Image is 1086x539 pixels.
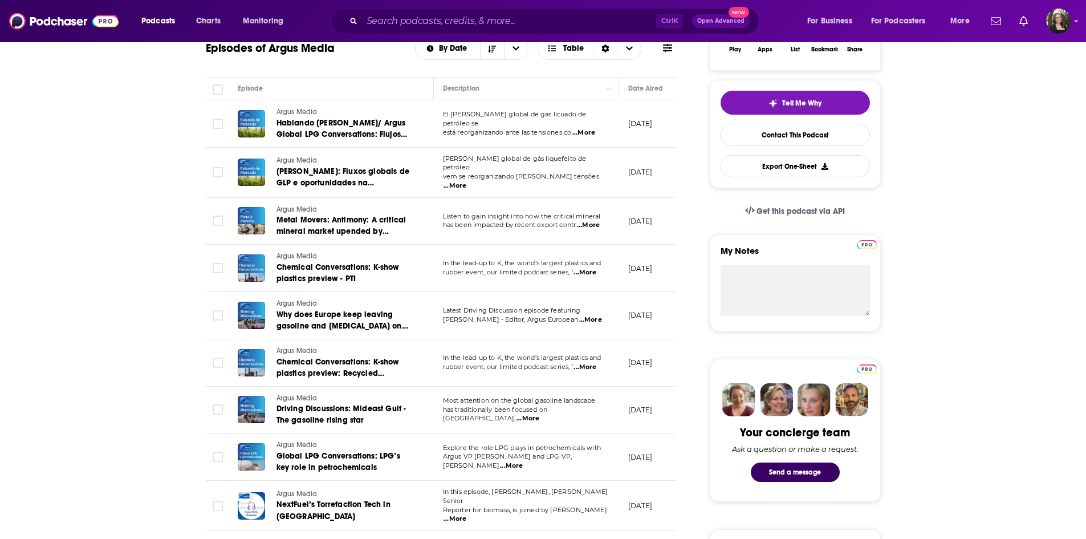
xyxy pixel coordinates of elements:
h2: Choose List sort [415,37,528,60]
span: Monitoring [243,13,283,29]
span: More [950,13,970,29]
img: Jules Profile [798,383,831,416]
a: Podchaser - Follow, Share and Rate Podcasts [9,10,119,32]
span: In the lead-up to K, the world’s largest plastics and [443,259,601,267]
p: [DATE] [628,452,653,462]
div: Your concierge team [740,425,850,440]
p: [DATE] [628,501,653,510]
span: está reorganizando ante las tensiones co [443,128,572,136]
img: Podchaser Pro [857,364,877,374]
span: [PERSON_NAME] global de gás liquefeito de petróleo [443,155,587,172]
img: Podchaser Pro [857,240,877,249]
span: El [PERSON_NAME] global de gas licuado de petróleo se [443,110,587,127]
span: Toggle select row [213,119,223,129]
button: Column Actions [603,82,616,96]
p: [DATE] [628,358,653,367]
a: Get this podcast via API [736,197,855,225]
a: Argus Media [276,252,413,262]
button: Send a message [751,463,840,482]
span: Argus Media [276,252,318,260]
span: Ctrl K [656,14,683,29]
span: Hablando [PERSON_NAME]/ Argus Global LPG Conversations: Flujos globales de GLP y oportunidades en... [276,118,407,162]
span: ...More [577,221,600,230]
span: [PERSON_NAME] - Editor, Argus European [443,315,579,323]
button: open menu [235,12,298,30]
a: Argus Media [276,205,413,215]
span: Chemical Conversations: K-show plastics preview - PTI [276,262,400,283]
span: Latest Driving Discussion episode featuring [443,306,580,314]
span: Toggle select row [213,404,223,415]
span: Podcasts [141,13,175,29]
span: New [729,7,749,18]
button: Export One-Sheet [721,155,870,177]
div: Apps [758,46,772,53]
span: By Date [439,44,471,52]
span: Explore the role LPG plays in petrochemicals with [443,444,601,452]
button: Show profile menu [1046,9,1071,34]
span: Argus Media [276,108,318,116]
span: NextFuel’s Torrefaction Tech in [GEOGRAPHIC_DATA] [276,500,391,521]
span: Argus Media [276,347,318,355]
span: Argus Media [276,441,318,449]
span: Most attention on the global gasoline landscape [443,396,596,404]
span: ...More [444,181,466,191]
span: ...More [444,514,466,524]
button: open menu [416,44,480,52]
span: vem se reorganizando [PERSON_NAME] tensões [443,172,599,180]
button: open menu [799,12,867,30]
span: Toggle select row [213,358,223,368]
a: Charts [189,12,227,30]
span: rubber event, our limited podcast series, ‘ [443,363,573,371]
span: In the lead-up to K, the world’s largest plastics and [443,354,601,362]
span: Toggle select row [213,501,223,511]
a: Argus Media [276,346,413,356]
button: Open AdvancedNew [692,14,750,28]
a: Argus Media [276,489,413,500]
span: rubber event, our limited podcast series, ‘ [443,268,573,276]
button: open menu [504,38,528,59]
label: My Notes [721,245,870,265]
span: ...More [516,414,539,423]
a: Driving Discussions: Mideast Gulf - The gasoline rising star [276,403,413,426]
span: ...More [572,128,595,137]
span: Open Advanced [697,18,745,24]
span: Logged in as jessicasunpr [1046,9,1071,34]
div: Sort Direction [593,38,617,59]
img: Barbara Profile [760,383,793,416]
a: Chemical Conversations: K-show plastics preview - PTI [276,262,413,285]
a: Argus Media [276,440,413,451]
a: Hablando [PERSON_NAME]/ Argus Global LPG Conversations: Flujos globales de GLP y oportunidades en... [276,117,413,140]
span: Metal Movers: Antimony: A critical mineral market upended by China’s export license [276,215,406,248]
button: open menu [133,12,190,30]
p: [DATE] [628,310,653,320]
span: Toggle select row [213,452,223,462]
div: Play [729,46,741,53]
span: For Podcasters [871,13,926,29]
img: User Profile [1046,9,1071,34]
div: List [791,46,800,53]
span: ...More [573,363,596,372]
span: For Business [807,13,852,29]
span: has traditionally been focused on [GEOGRAPHIC_DATA], [443,406,548,423]
p: [DATE] [628,405,653,415]
span: ...More [579,315,602,325]
p: [DATE] [628,167,653,177]
span: ...More [573,268,596,277]
img: Sydney Profile [722,383,755,416]
h1: Episodes of Argus Media [206,41,335,55]
input: Search podcasts, credits, & more... [362,12,656,30]
span: Argus Media [276,394,318,402]
span: Tell Me Why [782,99,821,108]
span: Get this podcast via API [756,206,845,216]
span: Argus Media [276,490,318,498]
a: Metal Movers: Antimony: A critical mineral market upended by China’s export license [276,214,413,237]
a: NextFuel’s Torrefaction Tech in [GEOGRAPHIC_DATA] [276,499,413,522]
p: [DATE] [628,264,653,273]
span: Driving Discussions: Mideast Gulf - The gasoline rising star [276,404,406,425]
div: Date Aired [628,82,663,95]
a: Chemical Conversations: K-show plastics preview: Recycled polymers [276,356,413,379]
button: tell me why sparkleTell Me Why [721,91,870,115]
span: Argus VP [PERSON_NAME] and LPG VP, [PERSON_NAME] [443,452,572,469]
button: open menu [942,12,984,30]
span: Argus Media [276,205,318,213]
